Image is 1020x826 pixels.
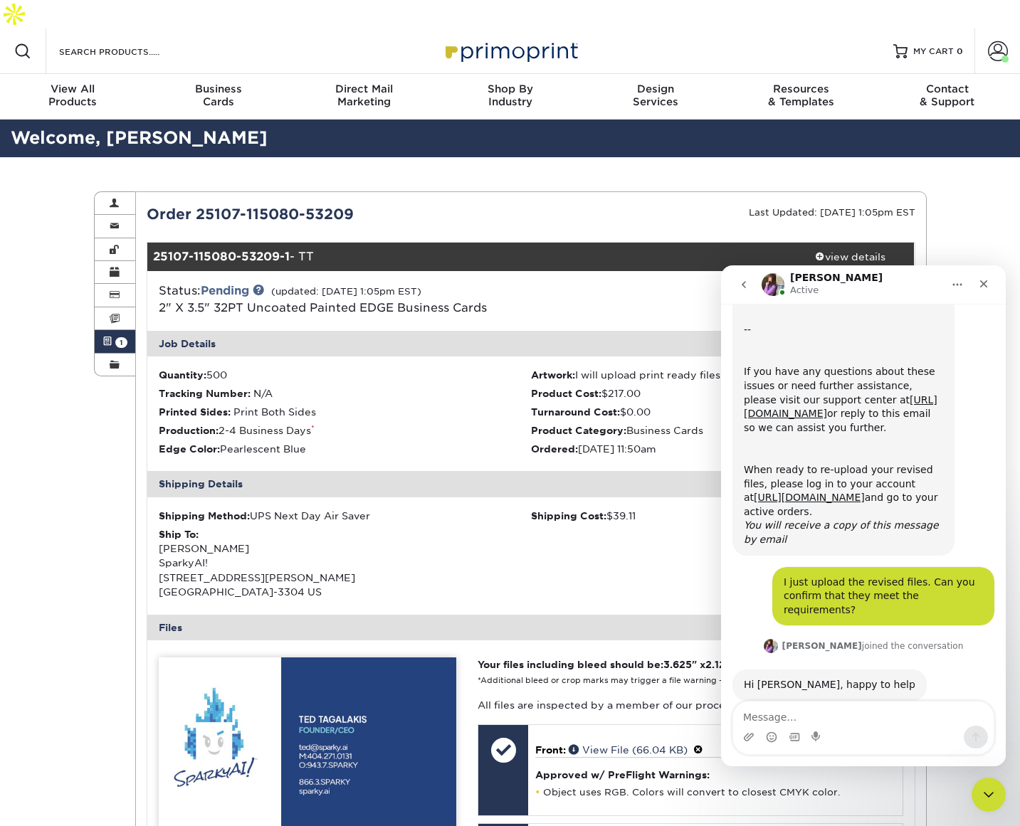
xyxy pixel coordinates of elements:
[136,203,531,225] div: Order 25107-115080-53209
[531,406,620,418] strong: Turnaround Cost:
[874,83,1020,108] div: & Support
[749,207,915,218] small: Last Updated: [DATE] 1:05pm EST
[531,510,606,521] strong: Shipping Cost:
[291,83,437,108] div: Marketing
[531,368,903,382] li: I will upload print ready files.
[439,36,582,66] img: Primoprint
[159,510,250,521] strong: Shipping Method:
[531,388,601,399] strong: Product Cost:
[913,46,954,58] span: MY CART
[729,74,875,120] a: Resources& Templates
[478,698,903,712] p: All files are inspected by a member of our processing team prior to production.
[569,744,688,756] a: View File (66.04 KB)
[146,74,292,120] a: BusinessCards
[159,443,220,455] strong: Edge Color:
[531,405,903,419] li: $0.00
[159,442,531,456] li: Pearlescent Blue
[531,423,903,438] li: Business Cards
[159,423,531,438] li: 2-4 Business Days
[531,386,903,401] li: $217.00
[147,471,915,497] div: Shipping Details
[271,286,421,297] small: (updated: [DATE] 1:05pm EST)
[957,46,963,56] span: 0
[159,369,206,381] strong: Quantity:
[531,442,903,456] li: [DATE] 11:50am
[159,529,199,540] strong: Ship To:
[159,406,231,418] strong: Printed Sides:
[729,83,875,108] div: & Templates
[705,659,732,670] span: 2.125
[291,83,437,95] span: Direct Mail
[253,388,273,399] span: N/A
[535,786,895,798] li: Object uses RGB. Colors will convert to closest CMYK color.
[233,406,316,418] span: Print Both Sides
[291,74,437,120] a: Direct MailMarketing
[159,509,531,523] div: UPS Next Day Air Saver
[729,83,875,95] span: Resources
[531,369,575,381] strong: Artwork:
[721,265,1006,766] iframe: Intercom live chat
[146,83,292,95] span: Business
[787,243,915,271] a: view details
[153,250,290,263] strong: 25107-115080-53209-1
[437,74,583,120] a: Shop ByIndustry
[583,74,729,120] a: DesignServices
[531,425,626,436] strong: Product Category:
[583,83,729,108] div: Services
[146,83,292,108] div: Cards
[478,676,762,685] small: *Additional bleed or crop marks may trigger a file warning –
[437,83,583,108] div: Industry
[535,744,566,756] span: Front:
[159,301,487,314] a: 2" X 3.5" 32PT Uncoated Painted EDGE Business Cards
[583,83,729,95] span: Design
[663,659,692,670] span: 3.625
[201,284,249,297] a: Pending
[972,778,1006,812] iframe: Intercom live chat
[437,83,583,95] span: Shop By
[159,425,219,436] strong: Production:
[115,337,127,348] span: 1
[95,330,136,353] a: 1
[535,769,895,780] h4: Approved w/ PreFlight Warnings:
[159,388,251,399] strong: Tracking Number:
[147,243,787,271] div: - TT
[874,74,1020,120] a: Contact& Support
[159,527,531,600] div: [PERSON_NAME] SparkyAI! [STREET_ADDRESS][PERSON_NAME] [GEOGRAPHIC_DATA]-3304 US
[58,43,196,60] input: SEARCH PRODUCTS.....
[159,368,531,382] li: 500
[787,250,915,264] div: view details
[893,28,963,74] a: MY CART 0
[531,509,903,523] div: $39.11
[147,331,915,356] div: Job Details
[531,443,578,455] strong: Ordered:
[147,615,915,640] div: Files
[148,282,658,317] div: Status:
